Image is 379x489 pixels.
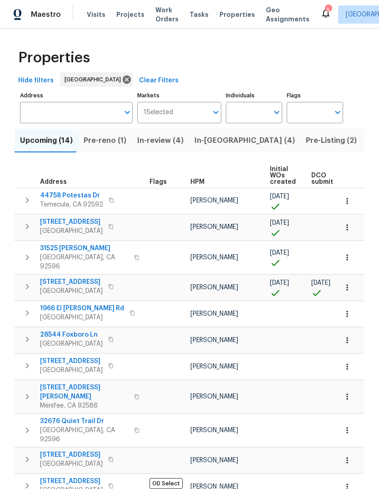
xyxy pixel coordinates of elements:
button: Open [331,106,344,119]
span: Visits [87,10,105,19]
span: Geo Assignments [266,5,309,24]
label: Markets [137,93,222,98]
span: Pre-reno (1) [84,134,126,147]
label: Individuals [226,93,282,98]
button: Open [209,106,222,119]
span: Temecula, CA 92592 [40,200,103,209]
span: [PERSON_NAME] [190,224,238,230]
span: Address [40,179,67,185]
span: 44758 Potestas Dr [40,191,103,200]
span: Tasks [189,11,209,18]
span: OD Select [150,478,183,489]
span: 31525 [PERSON_NAME] [40,244,129,253]
span: [STREET_ADDRESS] [40,217,103,227]
span: [PERSON_NAME] [190,457,238,464]
span: Properties [18,53,90,62]
span: [STREET_ADDRESS][PERSON_NAME] [40,383,129,401]
span: [GEOGRAPHIC_DATA] [40,227,103,236]
span: [PERSON_NAME] [190,197,238,204]
span: [STREET_ADDRESS] [40,357,103,366]
button: Open [270,106,283,119]
span: HPM [190,179,204,185]
span: [PERSON_NAME] [190,284,238,291]
span: Clear Filters [139,75,179,86]
span: Flags [150,179,167,185]
span: [GEOGRAPHIC_DATA] [65,75,125,84]
div: 5 [325,5,331,15]
span: 1966 El [PERSON_NAME] Rd [40,304,124,313]
span: [PERSON_NAME] [190,337,238,343]
span: [DATE] [270,250,289,256]
span: [PERSON_NAME] [190,254,238,261]
span: Pre-Listing (2) [306,134,357,147]
span: 1 Selected [144,109,173,116]
span: In-[GEOGRAPHIC_DATA] (4) [194,134,295,147]
span: DCO submitted [311,172,344,185]
span: Initial WOs created [270,166,296,185]
span: [STREET_ADDRESS] [40,277,103,287]
span: [DATE] [311,280,330,286]
span: [STREET_ADDRESS] [40,450,103,459]
span: [GEOGRAPHIC_DATA] [40,366,103,375]
span: [PERSON_NAME] [190,393,238,400]
span: 32676 Quiet Trail Dr [40,417,129,426]
span: [DATE] [270,280,289,286]
span: In-review (4) [137,134,184,147]
button: Clear Filters [135,72,182,89]
span: 28544 Foxboro Ln [40,330,103,339]
button: Hide filters [15,72,57,89]
span: Work Orders [155,5,179,24]
label: Flags [287,93,343,98]
span: Projects [116,10,145,19]
span: Hide filters [18,75,54,86]
span: [DATE] [270,193,289,200]
span: [STREET_ADDRESS] [40,477,103,486]
span: Properties [219,10,255,19]
span: [GEOGRAPHIC_DATA], CA 92596 [40,253,129,271]
span: [GEOGRAPHIC_DATA] [40,287,103,296]
span: [GEOGRAPHIC_DATA] [40,313,124,322]
label: Address [20,93,133,98]
span: Upcoming (14) [20,134,73,147]
span: [GEOGRAPHIC_DATA], CA 92596 [40,426,129,444]
button: Open [121,106,134,119]
span: [GEOGRAPHIC_DATA] [40,459,103,469]
span: [DATE] [270,220,289,226]
span: [PERSON_NAME] [190,311,238,317]
span: Maestro [31,10,61,19]
span: [PERSON_NAME] [190,363,238,370]
div: [GEOGRAPHIC_DATA] [60,72,133,87]
span: Menifee, CA 92586 [40,401,129,410]
span: [GEOGRAPHIC_DATA] [40,339,103,348]
span: [PERSON_NAME] [190,427,238,434]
